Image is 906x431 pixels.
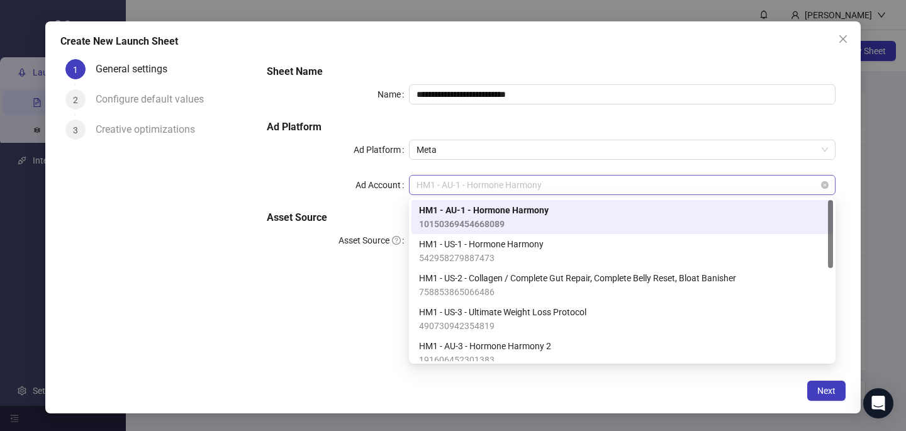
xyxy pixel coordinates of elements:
[817,386,836,396] span: Next
[73,125,78,135] span: 3
[417,140,828,159] span: Meta
[863,388,893,418] div: Open Intercom Messenger
[354,140,409,160] label: Ad Platform
[96,89,214,109] div: Configure default values
[419,285,736,299] span: 758853865066486
[821,181,829,189] span: close-circle
[96,59,177,79] div: General settings
[60,34,846,49] div: Create New Launch Sheet
[833,29,853,49] button: Close
[411,336,833,370] div: HM1 - AU-3 - Hormone Harmony 2
[355,175,409,195] label: Ad Account
[411,200,833,234] div: HM1 - AU-1 - Hormone Harmony
[96,120,205,140] div: Creative optimizations
[377,84,409,104] label: Name
[411,234,833,268] div: HM1 - US-1 - Hormone Harmony
[419,353,551,367] span: 191606452301383
[419,319,586,333] span: 490730942354819
[73,95,78,105] span: 2
[419,251,544,265] span: 542958279887473
[411,268,833,302] div: HM1 - US-2 - Collagen / Complete Gut Repair, Complete Belly Reset, Bloat Banisher
[267,64,836,79] h5: Sheet Name
[807,381,846,401] button: Next
[419,203,549,217] span: HM1 - AU-1 - Hormone Harmony
[417,176,828,194] span: HM1 - AU-1 - Hormone Harmony
[409,84,836,104] input: Name
[338,230,409,250] label: Asset Source
[419,217,549,231] span: 10150369454668089
[419,339,551,353] span: HM1 - AU-3 - Hormone Harmony 2
[419,305,586,319] span: HM1 - US-3 - Ultimate Weight Loss Protocol
[73,65,78,75] span: 1
[838,34,848,44] span: close
[267,210,836,225] h5: Asset Source
[267,120,836,135] h5: Ad Platform
[411,302,833,336] div: HM1 - US-3 - Ultimate Weight Loss Protocol
[392,236,401,245] span: question-circle
[419,271,736,285] span: HM1 - US-2 - Collagen / Complete Gut Repair, Complete Belly Reset, Bloat Banisher
[419,237,544,251] span: HM1 - US-1 - Hormone Harmony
